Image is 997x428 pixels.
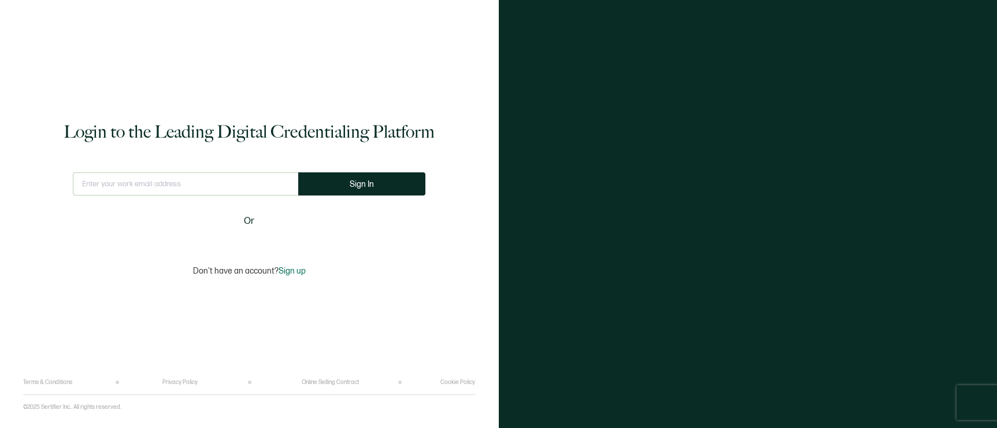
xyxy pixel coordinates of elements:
[162,379,198,386] a: Privacy Policy
[23,379,72,386] a: Terms & Conditions
[244,214,254,228] span: Or
[193,266,306,276] p: Don't have an account?
[440,379,475,386] a: Cookie Policy
[279,266,306,276] span: Sign up
[350,180,374,189] span: Sign In
[73,172,298,195] input: Enter your work email address
[64,120,435,143] h1: Login to the Leading Digital Credentialing Platform
[302,379,359,386] a: Online Selling Contract
[23,404,121,411] p: ©2025 Sertifier Inc.. All rights reserved.
[298,172,425,195] button: Sign In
